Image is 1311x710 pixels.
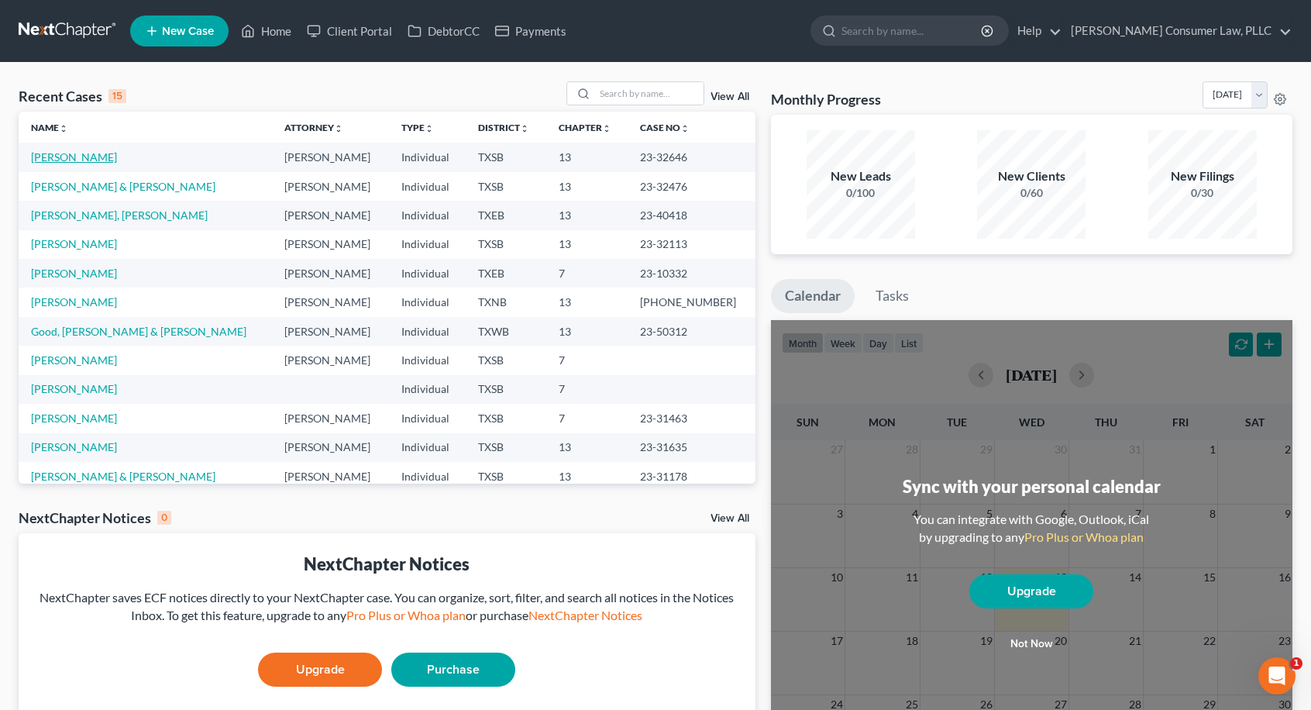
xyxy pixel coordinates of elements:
[595,82,704,105] input: Search by name...
[478,122,529,133] a: Districtunfold_more
[31,470,215,483] a: [PERSON_NAME] & [PERSON_NAME]
[546,404,628,433] td: 7
[59,124,68,133] i: unfold_more
[628,143,755,171] td: 23-32646
[31,180,215,193] a: [PERSON_NAME] & [PERSON_NAME]
[31,552,743,576] div: NextChapter Notices
[841,16,983,45] input: Search by name...
[389,201,466,229] td: Individual
[771,279,855,313] a: Calendar
[108,89,126,103] div: 15
[389,259,466,288] td: Individual
[272,462,389,491] td: [PERSON_NAME]
[466,172,545,201] td: TXSB
[19,508,171,527] div: NextChapter Notices
[628,288,755,316] td: [PHONE_NUMBER]
[389,172,466,201] td: Individual
[546,201,628,229] td: 13
[31,382,117,395] a: [PERSON_NAME]
[31,150,117,164] a: [PERSON_NAME]
[711,513,749,524] a: View All
[1010,17,1062,45] a: Help
[628,172,755,201] td: 23-32476
[389,288,466,316] td: Individual
[389,346,466,374] td: Individual
[31,295,117,308] a: [PERSON_NAME]
[389,462,466,491] td: Individual
[400,17,487,45] a: DebtorCC
[680,124,690,133] i: unfold_more
[969,629,1093,660] button: Not now
[628,201,755,229] td: 23-40418
[272,172,389,201] td: [PERSON_NAME]
[466,317,545,346] td: TXWB
[977,167,1086,185] div: New Clients
[487,17,574,45] a: Payments
[559,122,611,133] a: Chapterunfold_more
[546,317,628,346] td: 13
[272,230,389,259] td: [PERSON_NAME]
[31,122,68,133] a: Nameunfold_more
[389,230,466,259] td: Individual
[272,143,389,171] td: [PERSON_NAME]
[389,143,466,171] td: Individual
[272,433,389,462] td: [PERSON_NAME]
[907,511,1155,546] div: You can integrate with Google, Outlook, iCal by upgrading to any
[31,237,117,250] a: [PERSON_NAME]
[628,404,755,433] td: 23-31463
[807,185,915,201] div: 0/100
[546,143,628,171] td: 13
[628,462,755,491] td: 23-31178
[466,462,545,491] td: TXSB
[546,346,628,374] td: 7
[628,317,755,346] td: 23-50312
[272,259,389,288] td: [PERSON_NAME]
[771,90,881,109] h3: Monthly Progress
[299,17,400,45] a: Client Portal
[862,279,923,313] a: Tasks
[31,325,246,338] a: Good, [PERSON_NAME] & [PERSON_NAME]
[272,201,389,229] td: [PERSON_NAME]
[346,608,466,622] a: Pro Plus or Whoa plan
[466,288,545,316] td: TXNB
[258,653,382,687] a: Upgrade
[31,589,743,625] div: NextChapter saves ECF notices directly to your NextChapter case. You can organize, sort, filter, ...
[528,608,642,622] a: NextChapter Notices
[466,346,545,374] td: TXSB
[1148,167,1257,185] div: New Filings
[31,353,117,367] a: [PERSON_NAME]
[31,440,117,453] a: [PERSON_NAME]
[391,653,515,687] a: Purchase
[31,209,208,222] a: [PERSON_NAME], [PERSON_NAME]
[1148,185,1257,201] div: 0/30
[977,185,1086,201] div: 0/60
[272,404,389,433] td: [PERSON_NAME]
[546,172,628,201] td: 13
[628,259,755,288] td: 23-10332
[969,574,1093,608] a: Upgrade
[520,124,529,133] i: unfold_more
[546,259,628,288] td: 7
[466,404,545,433] td: TXSB
[466,201,545,229] td: TXEB
[711,91,749,102] a: View All
[31,412,117,425] a: [PERSON_NAME]
[903,474,1161,498] div: Sync with your personal calendar
[466,433,545,462] td: TXSB
[389,404,466,433] td: Individual
[157,511,171,525] div: 0
[602,124,611,133] i: unfold_more
[546,375,628,404] td: 7
[272,288,389,316] td: [PERSON_NAME]
[546,230,628,259] td: 13
[466,259,545,288] td: TXEB
[162,26,214,37] span: New Case
[1258,657,1296,694] iframe: Intercom live chat
[640,122,690,133] a: Case Nounfold_more
[334,124,343,133] i: unfold_more
[233,17,299,45] a: Home
[546,288,628,316] td: 13
[401,122,434,133] a: Typeunfold_more
[1290,657,1302,670] span: 1
[31,267,117,280] a: [PERSON_NAME]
